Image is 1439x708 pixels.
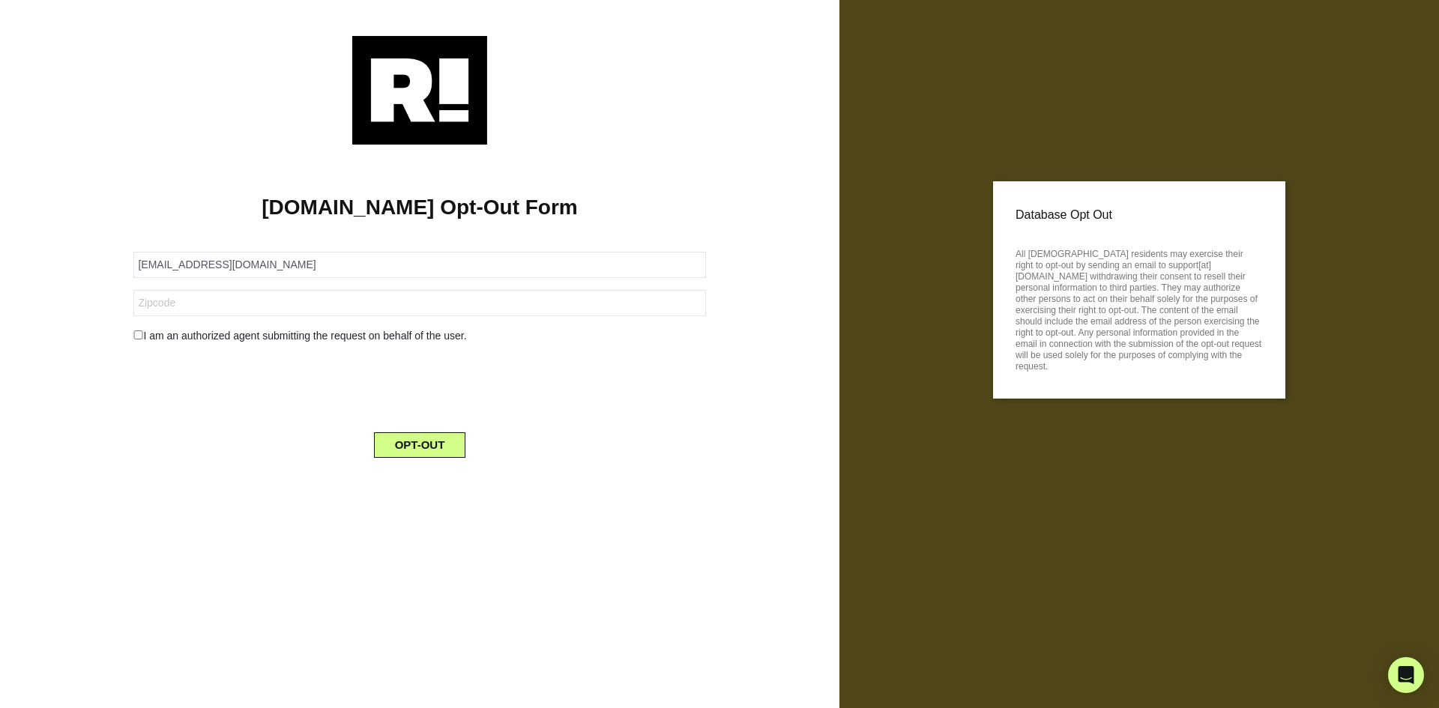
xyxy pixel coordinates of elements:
div: Open Intercom Messenger [1388,657,1424,693]
div: I am an authorized agent submitting the request on behalf of the user. [122,328,717,344]
input: Zipcode [133,290,705,316]
button: OPT-OUT [374,432,466,458]
img: Retention.com [352,36,487,145]
h1: [DOMAIN_NAME] Opt-Out Form [22,195,817,220]
p: All [DEMOGRAPHIC_DATA] residents may exercise their right to opt-out by sending an email to suppo... [1016,244,1263,372]
input: Email Address [133,252,705,278]
p: Database Opt Out [1016,204,1263,226]
iframe: reCAPTCHA [306,356,534,414]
